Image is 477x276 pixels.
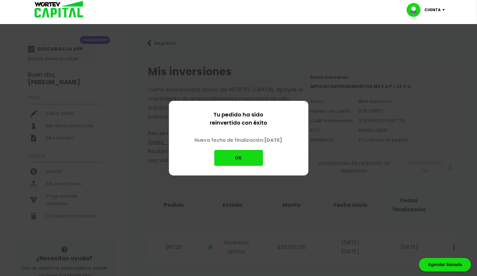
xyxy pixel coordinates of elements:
img: icon-down [441,9,449,11]
b: [DATE] [264,137,283,144]
p: Cuenta [425,5,441,14]
button: OK [214,150,263,166]
img: profile-image [407,3,425,17]
p: Tu pedido ha sido reinvertido con éxito [209,110,269,132]
div: Agendar llamada [419,258,471,271]
p: Nueva fecha de finalización: [189,132,289,150]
